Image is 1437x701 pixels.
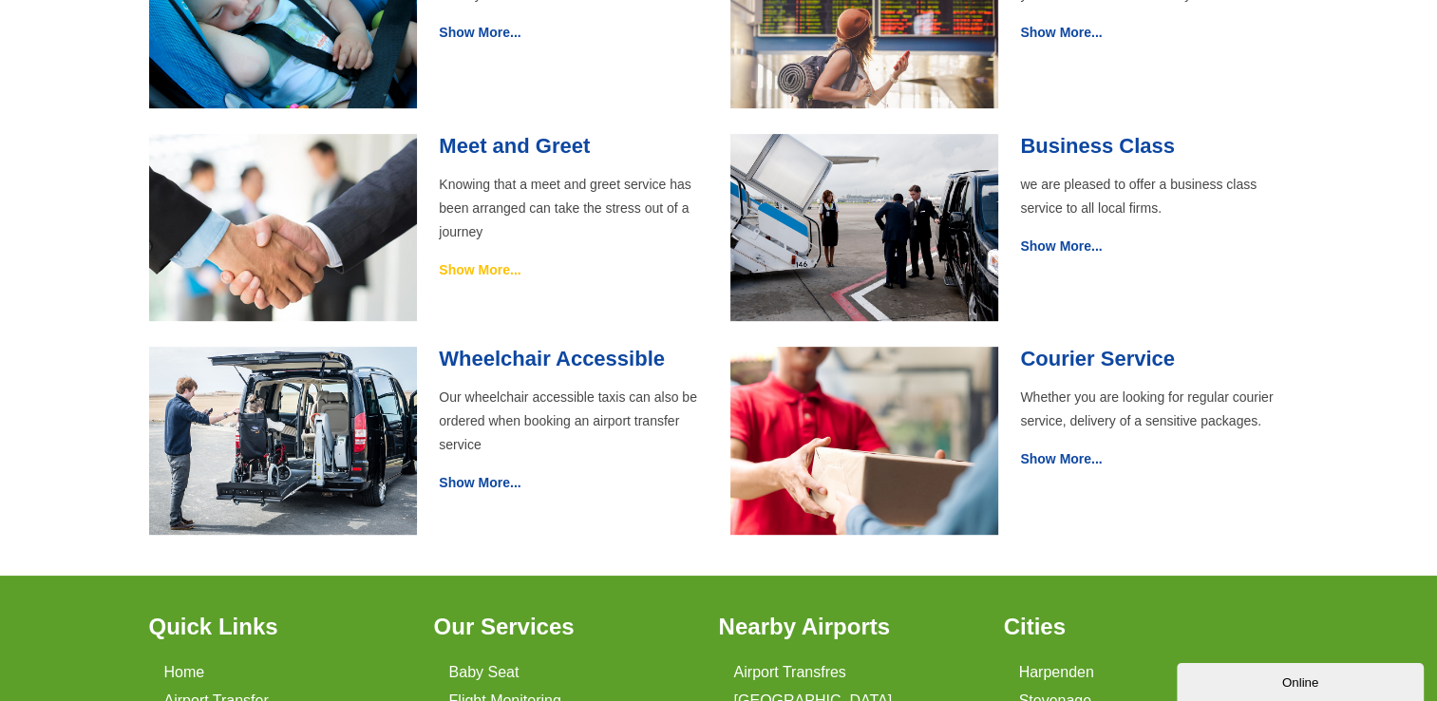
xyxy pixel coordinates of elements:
a: Show More... [439,475,520,490]
h3: Quick Links [149,614,411,640]
img: Wheelchair Accessibility [149,347,417,535]
a: Airport Transfres [734,664,846,681]
a: Wheelchair Accessible [439,347,665,370]
a: Show More... [439,25,520,40]
h3: Our Services [434,614,696,640]
h3: Nearby Airports [719,614,981,640]
a: Home [164,664,205,681]
a: Show More... [1020,25,1102,40]
a: Courier Service [1020,347,1175,370]
a: Show More... [439,262,520,277]
p: Whether you are looking for regular courier service, delivery of a sensitive packages. [1020,386,1288,433]
a: Show More... [1020,238,1102,254]
a: Baby Seat [449,664,520,681]
a: Business Class [1020,134,1175,158]
iframe: chat widget [1177,659,1428,701]
p: Our wheelchair accessible taxis can also be ordered when booking an airport transfer service [439,386,707,457]
img: Courier Service [730,347,998,535]
a: Meet and Greet [439,134,590,158]
img: Business Class Taxis [730,134,998,322]
p: Knowing that a meet and greet service has been arranged can take the stress out of a journey [439,173,707,244]
a: Show More... [1020,451,1102,466]
p: we are pleased to offer a business class service to all local firms. [1020,173,1288,220]
a: Harpenden [1019,664,1094,681]
h3: Cities [1004,614,1266,640]
img: Meet and Greet [149,134,417,322]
